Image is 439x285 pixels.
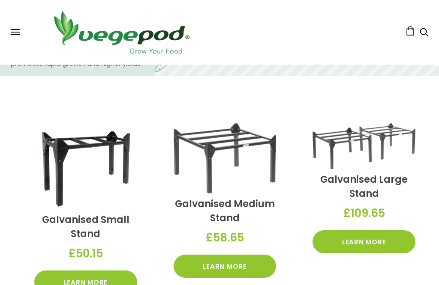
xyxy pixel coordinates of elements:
[175,197,275,225] a: Galvanised Medium Stand
[313,230,415,253] a: Learn More
[320,173,408,200] a: Galvanised Large Stand
[313,123,415,169] img: Galvanised Large Stand
[34,123,137,210] img: Galvanised Small Stand
[174,225,277,250] div: £58.65
[34,241,137,266] div: £50.15
[313,201,415,226] div: £109.65
[42,213,129,240] a: Galvanised Small Stand
[174,123,277,194] img: Galvanised Medium Stand
[420,29,428,38] a: Search
[46,9,196,56] img: Vegepod
[174,255,277,278] a: Learn More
